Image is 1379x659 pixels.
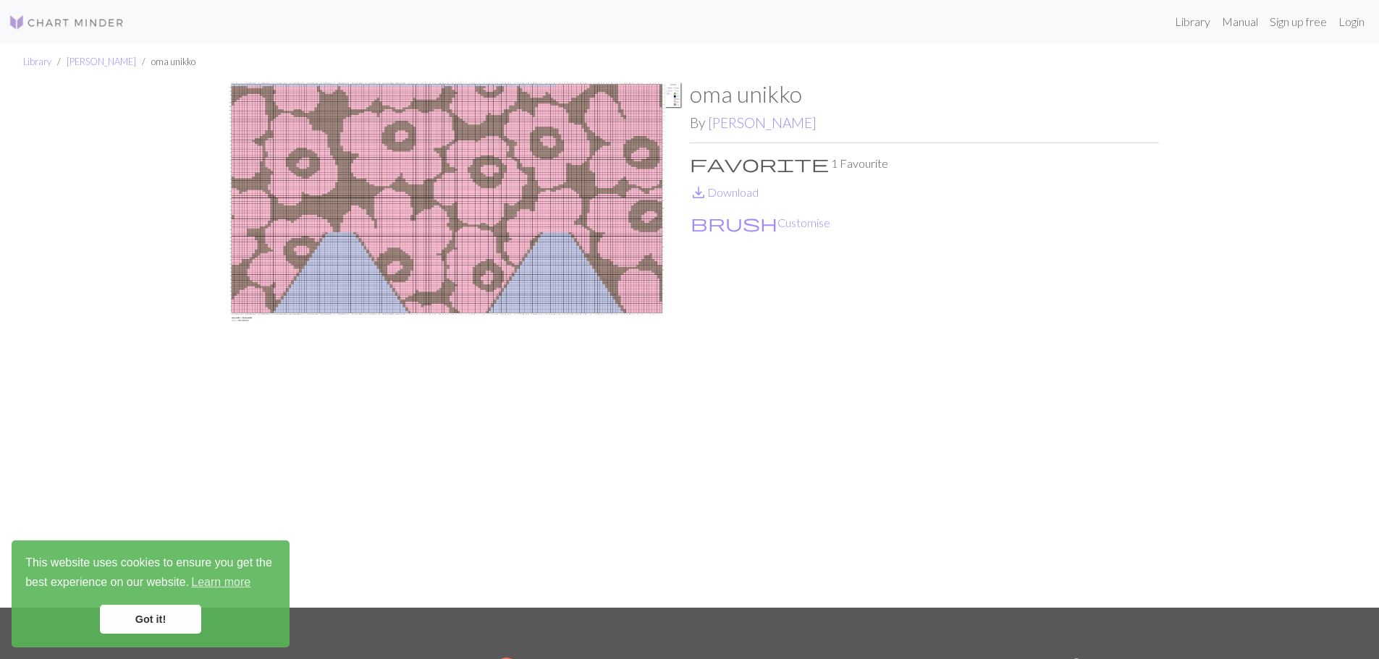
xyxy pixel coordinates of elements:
[67,56,136,67] a: [PERSON_NAME]
[12,540,290,647] div: cookieconsent
[136,55,195,69] li: oma unikko
[690,185,759,199] a: DownloadDownload
[189,571,253,593] a: learn more about cookies
[9,14,125,31] img: Logo
[1333,7,1370,36] a: Login
[23,56,51,67] a: Library
[690,182,707,203] span: save_alt
[221,80,690,608] img: oma unikko
[690,213,831,232] button: CustomiseCustomise
[690,155,1159,172] p: 1 Favourite
[690,155,829,172] i: Favourite
[100,605,201,634] a: dismiss cookie message
[25,554,276,593] span: This website uses cookies to ensure you get the best experience on our website.
[1216,7,1264,36] a: Manual
[690,80,1159,108] h1: oma unikko
[1264,7,1333,36] a: Sign up free
[690,114,1159,131] h2: By
[691,213,777,233] span: brush
[690,153,829,174] span: favorite
[708,114,817,131] a: [PERSON_NAME]
[690,184,707,201] i: Download
[1169,7,1216,36] a: Library
[691,214,777,231] i: Customise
